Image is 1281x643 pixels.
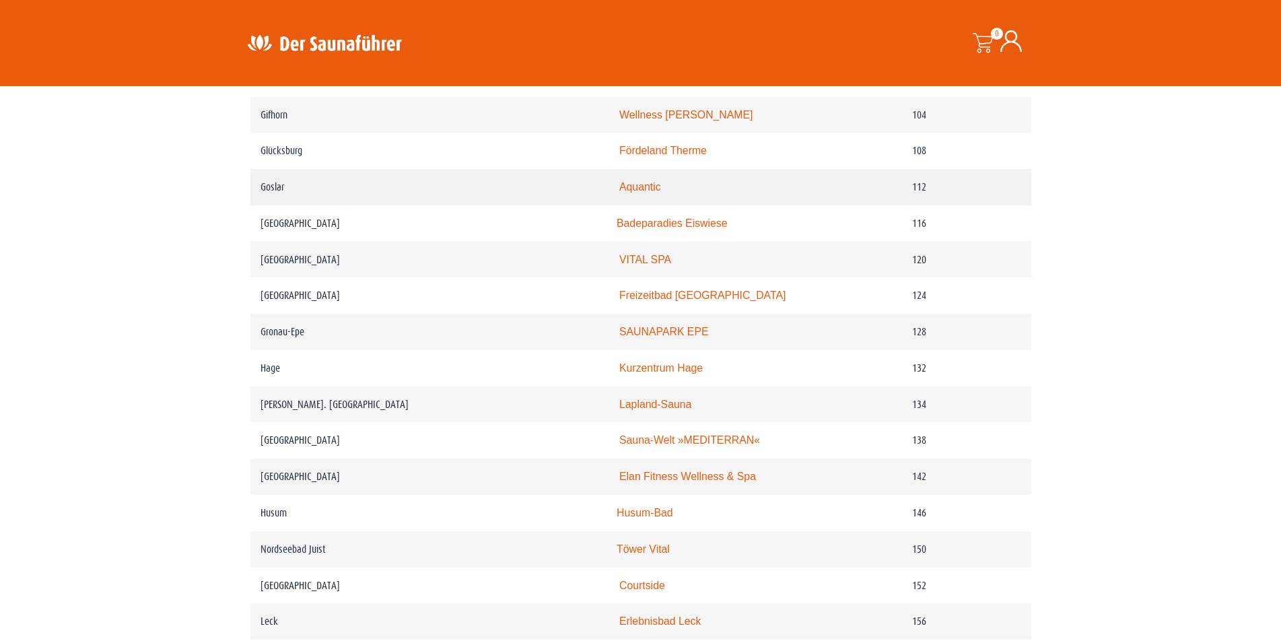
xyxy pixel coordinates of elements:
[250,459,607,495] td: [GEOGRAPHIC_DATA]
[902,133,1031,169] td: 108
[619,145,707,156] a: Fördeland Therme
[902,386,1031,423] td: 134
[902,568,1031,604] td: 152
[250,422,607,459] td: [GEOGRAPHIC_DATA]
[619,254,671,265] a: VITAL SPA
[902,242,1031,278] td: 120
[619,580,665,591] a: Courtside
[902,495,1031,531] td: 146
[902,314,1031,350] td: 128
[250,97,607,133] td: Gifhorn
[902,422,1031,459] td: 138
[902,97,1031,133] td: 104
[902,350,1031,386] td: 132
[619,615,701,627] a: Erlebnisbad Leck
[250,242,607,278] td: [GEOGRAPHIC_DATA]
[250,603,607,640] td: Leck
[619,181,661,193] a: Aquantic
[619,471,756,482] a: Elan Fitness Wellness & Spa
[250,386,607,423] td: [PERSON_NAME]. [GEOGRAPHIC_DATA]
[902,277,1031,314] td: 124
[619,434,760,446] a: Sauna-Welt »MEDITERRAN«
[250,568,607,604] td: [GEOGRAPHIC_DATA]
[902,531,1031,568] td: 150
[250,350,607,386] td: Hage
[619,399,691,410] a: Lapland-Sauna
[991,28,1003,40] span: 0
[250,314,607,350] td: Gronau-Epe
[902,459,1031,495] td: 142
[250,133,607,169] td: Glücksburg
[250,205,607,242] td: [GEOGRAPHIC_DATA]
[250,531,607,568] td: Nordseebad Juist
[619,326,709,337] a: SAUNAPARK EPE
[250,495,607,531] td: Husum
[617,543,670,555] a: Töwer Vital
[902,169,1031,205] td: 112
[902,603,1031,640] td: 156
[902,205,1031,242] td: 116
[250,277,607,314] td: [GEOGRAPHIC_DATA]
[619,362,703,374] a: Kurzentrum Hage
[250,169,607,205] td: Goslar
[619,290,786,301] a: Freizeitbad [GEOGRAPHIC_DATA]
[619,109,753,121] a: Wellness [PERSON_NAME]
[617,507,673,518] a: Husum-Bad
[617,217,728,229] a: Badeparadies Eiswiese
